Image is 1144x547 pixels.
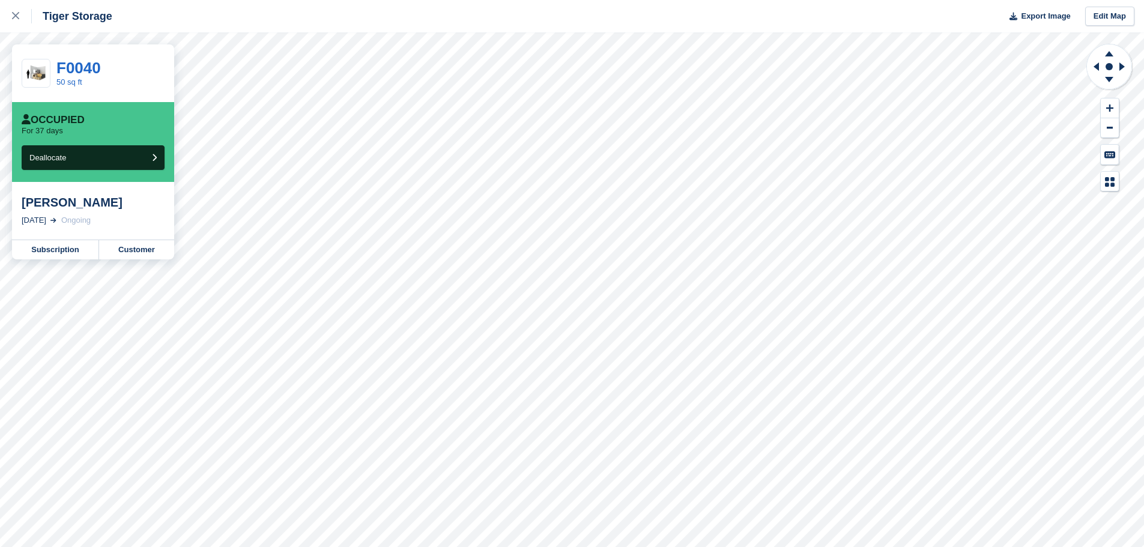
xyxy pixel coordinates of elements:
[22,126,63,136] p: For 37 days
[1101,118,1119,138] button: Zoom Out
[61,214,91,226] div: Ongoing
[29,153,66,162] span: Deallocate
[1085,7,1134,26] a: Edit Map
[1101,145,1119,165] button: Keyboard Shortcuts
[1002,7,1071,26] button: Export Image
[22,195,165,210] div: [PERSON_NAME]
[1101,98,1119,118] button: Zoom In
[50,218,56,223] img: arrow-right-light-icn-cde0832a797a2874e46488d9cf13f60e5c3a73dbe684e267c42b8395dfbc2abf.svg
[56,59,101,77] a: F0040
[32,9,112,23] div: Tiger Storage
[99,240,174,259] a: Customer
[22,63,50,84] img: 50-sqft-unit.jpg
[22,214,46,226] div: [DATE]
[12,240,99,259] a: Subscription
[1101,172,1119,192] button: Map Legend
[1021,10,1070,22] span: Export Image
[22,145,165,170] button: Deallocate
[22,114,85,126] div: Occupied
[56,77,82,86] a: 50 sq ft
